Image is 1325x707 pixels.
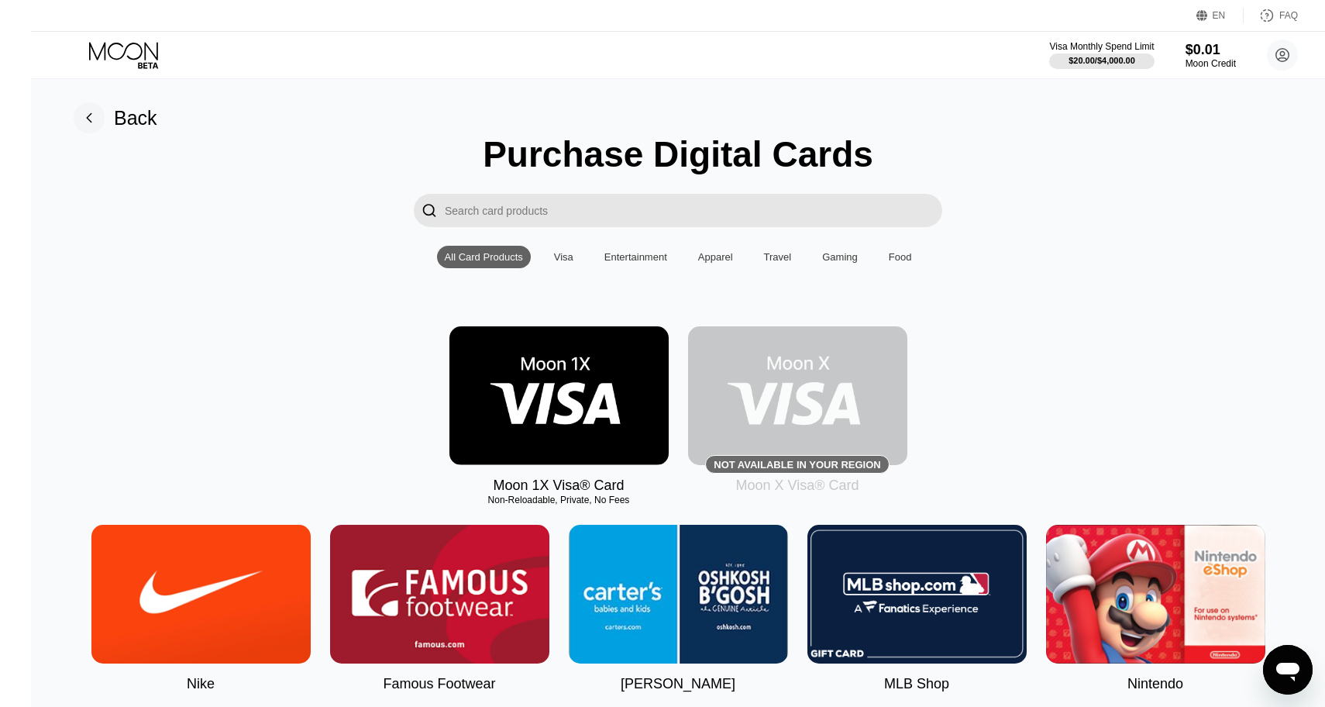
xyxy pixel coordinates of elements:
[814,246,866,268] div: Gaming
[74,102,157,133] div: Back
[690,246,741,268] div: Apparel
[604,251,667,263] div: Entertainment
[714,459,880,471] div: Not available in your region
[764,251,792,263] div: Travel
[483,133,873,175] div: Purchase Digital Cards
[445,194,942,227] input: Search card products
[1127,676,1183,692] div: Nintendo
[414,194,445,227] div: 
[698,251,733,263] div: Apparel
[881,246,920,268] div: Food
[554,251,573,263] div: Visa
[597,246,675,268] div: Entertainment
[1279,10,1298,21] div: FAQ
[688,326,907,465] div: Not available in your region
[546,246,581,268] div: Visa
[1186,42,1236,58] div: $0.01
[1049,41,1154,69] div: Visa Monthly Spend Limit$20.00/$4,000.00
[493,478,624,494] div: Moon 1X Visa® Card
[445,251,523,263] div: All Card Products
[884,676,949,692] div: MLB Shop
[437,246,531,268] div: All Card Products
[1244,8,1298,23] div: FAQ
[1213,10,1226,21] div: EN
[1049,41,1154,52] div: Visa Monthly Spend Limit
[422,202,437,219] div: 
[449,495,669,505] div: Non-Reloadable, Private, No Fees
[1186,58,1236,69] div: Moon Credit
[114,107,157,129] div: Back
[621,676,735,692] div: [PERSON_NAME]
[1196,8,1244,23] div: EN
[822,251,858,263] div: Gaming
[1069,56,1135,65] div: $20.00 / $4,000.00
[756,246,800,268] div: Travel
[383,676,495,692] div: Famous Footwear
[1263,645,1313,695] iframe: Button to launch messaging window
[735,478,859,494] div: Moon X Visa® Card
[889,251,912,263] div: Food
[1186,42,1236,69] div: $0.01Moon Credit
[187,676,215,692] div: Nike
